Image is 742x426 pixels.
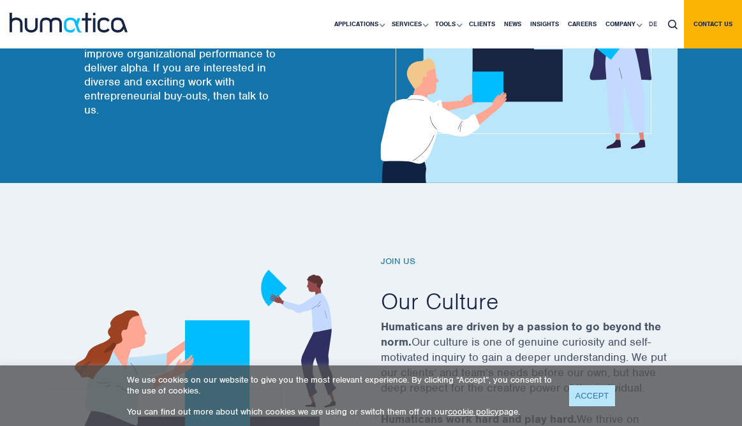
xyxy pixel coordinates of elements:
[381,256,668,267] h6: Join us
[668,20,678,29] img: search_icon
[10,13,128,33] img: logo
[127,374,553,396] p: We use cookies on our website to give you the most relevant experience. By clicking “Accept”, you...
[381,319,661,349] strong: Humaticans are driven by a passion to go beyond the norm.
[127,406,553,417] p: You can find out more about which cookies we are using or switch them off on our page.
[381,286,668,316] h2: Our Culture
[448,406,499,417] a: cookie policy
[381,319,668,411] p: Our culture is one of genuine curiosity and self-motivated inquiry to gain a deeper understanding...
[84,4,276,117] p: We are a fast growing specialist advisor helping private equity funds and portfolio company leade...
[569,385,616,406] a: ACCEPT
[649,20,657,28] span: DE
